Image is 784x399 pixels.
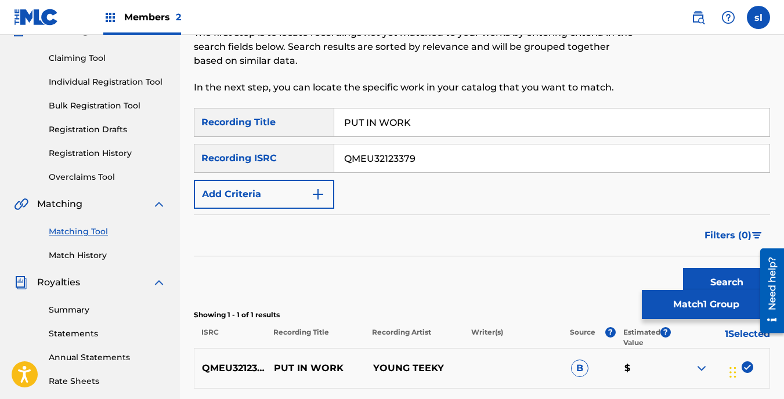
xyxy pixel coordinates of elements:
[14,9,59,26] img: MLC Logo
[752,232,762,239] img: filter
[194,108,770,303] form: Search Form
[194,327,265,348] p: ISRC
[691,10,705,24] img: search
[49,124,166,136] a: Registration Drafts
[683,268,770,297] button: Search
[49,249,166,262] a: Match History
[49,100,166,112] a: Bulk Registration Tool
[671,327,770,348] p: 1 Selected
[14,275,28,289] img: Royalties
[704,228,752,242] span: Filters ( 0 )
[194,81,638,95] p: In the next step, you can locate the specific work in your catalog that you want to match.
[687,6,710,29] a: Public Search
[194,180,334,209] button: Add Criteria
[14,197,28,211] img: Matching
[364,327,464,348] p: Recording Artist
[311,187,325,201] img: 9d2ae6d4665cec9f34b9.svg
[49,76,166,88] a: Individual Registration Tool
[37,275,80,289] span: Royalties
[49,226,166,238] a: Matching Tool
[152,275,166,289] img: expand
[660,327,671,338] span: ?
[729,355,736,390] div: Drag
[570,327,595,348] p: Source
[642,290,770,319] button: Match1 Group
[49,304,166,316] a: Summary
[194,26,638,68] p: The first step is to locate recordings not yet matched to your works by entering criteria in the ...
[571,360,588,377] span: B
[152,197,166,211] img: expand
[124,10,181,24] span: Members
[623,327,660,348] p: Estimated Value
[37,197,82,211] span: Matching
[695,361,709,375] img: expand
[49,171,166,183] a: Overclaims Tool
[49,147,166,159] a: Registration History
[265,327,364,348] p: Recording Title
[49,375,166,387] a: Rate Sheets
[464,327,563,348] p: Writer(s)
[752,244,784,338] iframe: Resource Center
[194,361,266,375] p: QMEU32123379
[721,10,735,24] img: help
[176,12,181,23] span: 2
[698,221,770,250] button: Filters (0)
[266,361,366,375] p: PUT IN WORK
[605,327,616,338] span: ?
[194,310,770,320] p: Showing 1 - 1 of 1 results
[726,343,784,399] iframe: Chat Widget
[49,52,166,64] a: Claiming Tool
[617,361,670,375] p: $
[365,361,464,375] p: YOUNG TEEKY
[103,10,117,24] img: Top Rightsholders
[49,328,166,340] a: Statements
[717,6,740,29] div: Help
[747,6,770,29] div: User Menu
[49,351,166,364] a: Annual Statements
